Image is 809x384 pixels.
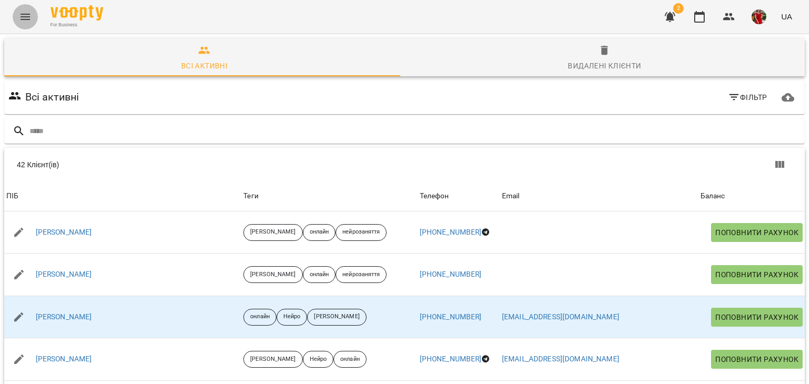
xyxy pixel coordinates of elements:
p: [PERSON_NAME] [314,312,359,321]
p: нейрозаняття [342,270,380,279]
span: 2 [673,3,684,14]
div: Sort [502,190,520,203]
div: онлайн [333,351,367,368]
p: [PERSON_NAME] [250,355,295,364]
div: [PERSON_NAME] [243,266,302,283]
a: [PERSON_NAME] [36,227,92,238]
div: онлайн [303,266,336,283]
span: For Business [51,22,103,28]
h6: Всі активні [25,89,80,105]
a: [PHONE_NUMBER] [420,228,482,236]
div: Баланс [701,190,725,203]
p: онлайн [250,312,270,321]
p: онлайн [310,228,329,237]
img: 231207409d8b35f44da8599795c797be.jpg [752,9,766,24]
div: Sort [701,190,725,203]
div: Видалені клієнти [568,59,641,72]
button: Показати колонки [767,152,792,177]
button: Menu [13,4,38,29]
a: [PHONE_NUMBER] [420,270,482,278]
div: Телефон [420,190,449,203]
button: UA [777,7,796,26]
span: Поповнити рахунок [715,268,798,281]
a: [PERSON_NAME] [36,312,92,322]
div: Всі активні [181,59,228,72]
div: Sort [6,190,18,203]
p: Нейро [283,312,301,321]
a: [PERSON_NAME] [36,269,92,280]
p: онлайн [340,355,360,364]
div: Нейро [303,351,334,368]
div: Email [502,190,520,203]
span: UA [781,11,792,22]
span: Поповнити рахунок [715,226,798,239]
a: [EMAIL_ADDRESS][DOMAIN_NAME] [502,312,619,321]
span: Поповнити рахунок [715,353,798,366]
span: Email [502,190,696,203]
div: ПІБ [6,190,18,203]
img: Voopty Logo [51,5,103,21]
div: онлайн [303,224,336,241]
span: Телефон [420,190,498,203]
div: нейрозаняття [336,224,387,241]
a: [PHONE_NUMBER] [420,355,482,363]
p: онлайн [310,270,329,279]
span: Поповнити рахунок [715,311,798,324]
div: Sort [420,190,449,203]
span: ПІБ [6,190,239,203]
a: [PHONE_NUMBER] [420,312,482,321]
span: Фільтр [728,91,767,104]
p: [PERSON_NAME] [250,228,295,237]
p: [PERSON_NAME] [250,270,295,279]
p: нейрозаняття [342,228,380,237]
div: [PERSON_NAME] [243,224,302,241]
button: Поповнити рахунок [711,265,803,284]
div: Table Toolbar [4,148,805,181]
div: Теги [243,190,415,203]
a: [PERSON_NAME] [36,354,92,365]
button: Фільтр [724,88,772,107]
div: [PERSON_NAME] [243,351,302,368]
p: Нейро [310,355,327,364]
div: Нейро [277,309,308,326]
div: 42 Клієнт(ів) [17,159,413,170]
button: Поповнити рахунок [711,350,803,369]
button: Поповнити рахунок [711,308,803,327]
div: онлайн [243,309,277,326]
span: Баланс [701,190,803,203]
a: [EMAIL_ADDRESS][DOMAIN_NAME] [502,355,619,363]
div: нейрозаняття [336,266,387,283]
button: Поповнити рахунок [711,223,803,242]
div: [PERSON_NAME] [307,309,366,326]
